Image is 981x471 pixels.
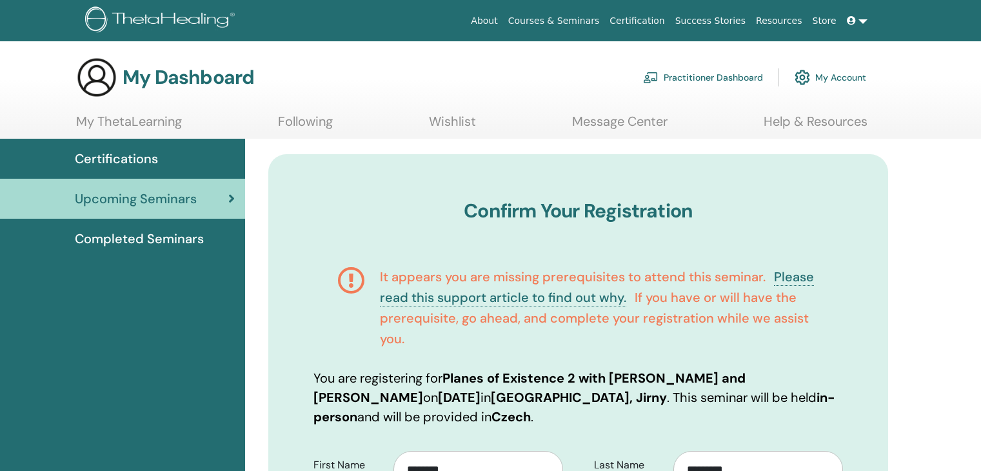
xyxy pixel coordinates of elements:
[670,9,751,33] a: Success Stories
[795,63,866,92] a: My Account
[643,72,659,83] img: chalkboard-teacher.svg
[503,9,605,33] a: Courses & Seminars
[604,9,669,33] a: Certification
[75,149,158,168] span: Certifications
[313,370,746,406] b: Planes of Existence 2 with [PERSON_NAME] and [PERSON_NAME]
[380,268,766,285] span: It appears you are missing prerequisites to attend this seminar.
[313,368,843,426] p: You are registering for on in . This seminar will be held and will be provided in .
[643,63,763,92] a: Practitioner Dashboard
[75,189,197,208] span: Upcoming Seminars
[85,6,239,35] img: logo.png
[429,114,476,139] a: Wishlist
[751,9,808,33] a: Resources
[75,229,204,248] span: Completed Seminars
[795,66,810,88] img: cog.svg
[278,114,333,139] a: Following
[76,114,182,139] a: My ThetaLearning
[123,66,254,89] h3: My Dashboard
[76,57,117,98] img: generic-user-icon.jpg
[808,9,842,33] a: Store
[438,389,481,406] b: [DATE]
[313,199,843,223] h3: Confirm Your Registration
[466,9,502,33] a: About
[491,408,531,425] b: Czech
[491,389,667,406] b: [GEOGRAPHIC_DATA], Jirny
[380,289,809,347] span: If you have or will have the prerequisite, go ahead, and complete your registration while we assi...
[572,114,668,139] a: Message Center
[764,114,867,139] a: Help & Resources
